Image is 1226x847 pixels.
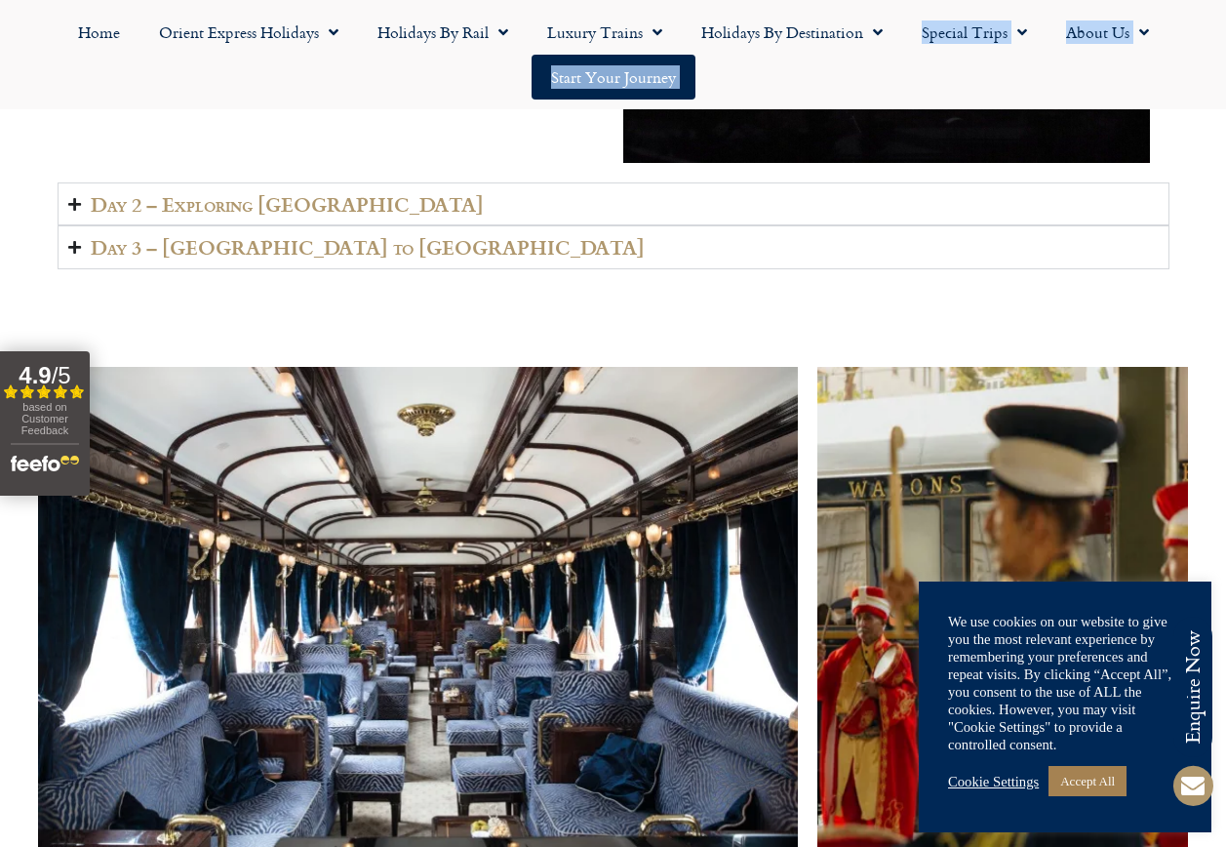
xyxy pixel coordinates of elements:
h2: Day 2 – Exploring [GEOGRAPHIC_DATA] [91,193,484,216]
a: Home [59,10,139,55]
h2: Day 3 – [GEOGRAPHIC_DATA] to [GEOGRAPHIC_DATA] [91,236,645,259]
a: Orient Express Holidays [139,10,358,55]
div: We use cookies on our website to give you the most relevant experience by remembering your prefer... [948,613,1182,753]
a: Start your Journey [532,55,695,100]
a: Cookie Settings [948,773,1039,790]
nav: Menu [10,10,1216,100]
summary: Day 3 – [GEOGRAPHIC_DATA] to [GEOGRAPHIC_DATA] [58,225,1169,269]
a: About Us [1047,10,1168,55]
a: Accept All [1048,766,1127,796]
a: Luxury Trains [528,10,682,55]
a: Holidays by Rail [358,10,528,55]
summary: Day 2 – Exploring [GEOGRAPHIC_DATA] [58,182,1169,226]
a: Special Trips [902,10,1047,55]
a: Holidays by Destination [682,10,902,55]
